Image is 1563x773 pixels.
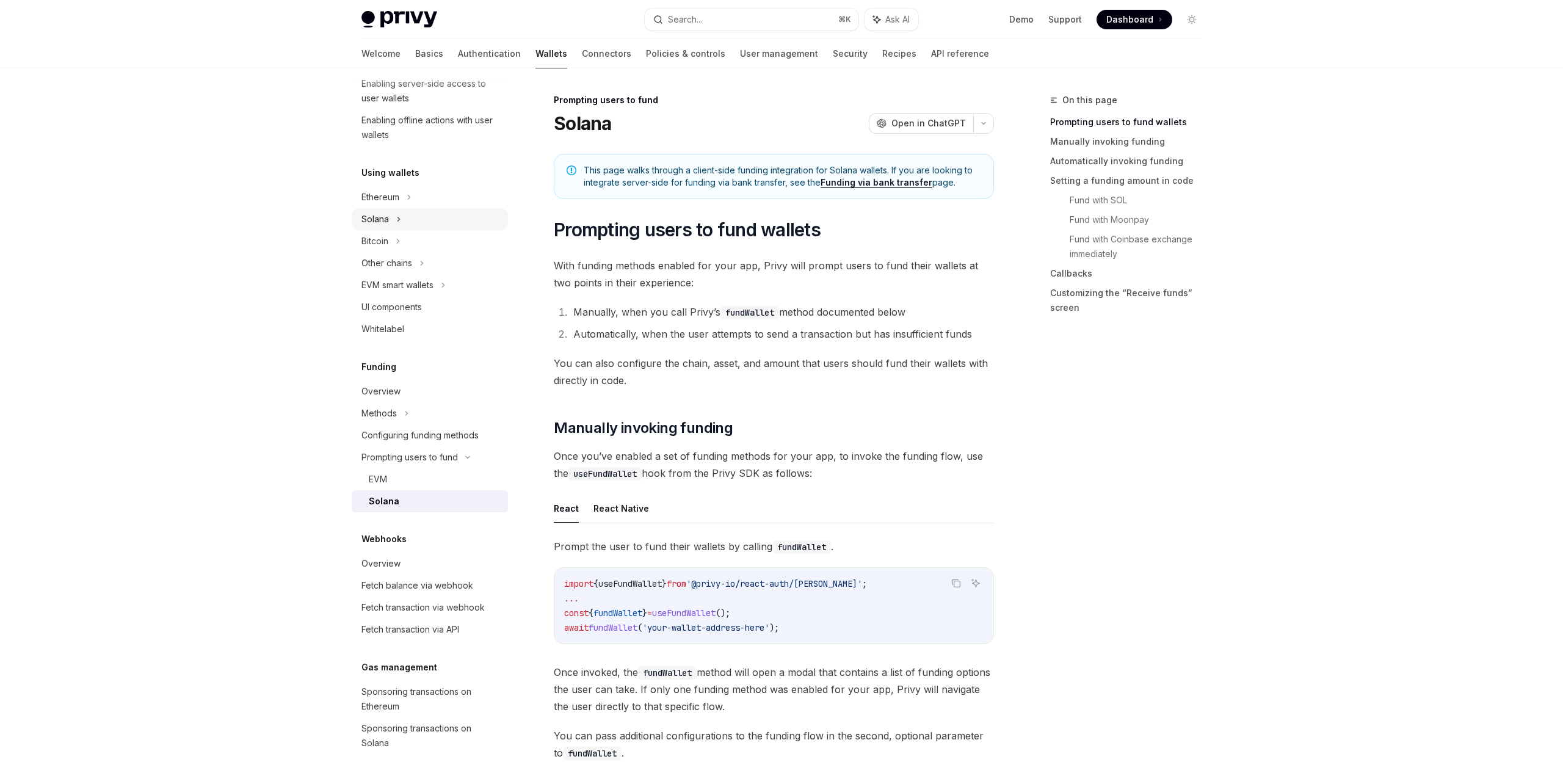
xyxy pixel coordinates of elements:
a: Security [833,39,868,68]
div: Fetch balance via webhook [361,578,473,593]
span: import [564,578,593,589]
span: Prompting users to fund wallets [554,219,821,241]
a: Overview [352,380,508,402]
a: Customizing the “Receive funds” screen [1050,283,1211,318]
span: ; [862,578,867,589]
a: Funding via bank transfer [821,177,932,188]
a: Welcome [361,39,401,68]
a: Setting a funding amount in code [1050,171,1211,191]
span: useFundWallet [598,578,662,589]
button: Search...⌘K [645,9,858,31]
a: API reference [931,39,989,68]
a: Authentication [458,39,521,68]
span: 'your-wallet-address-here' [642,622,769,633]
div: Overview [361,384,401,399]
button: React Native [593,494,649,523]
div: Other chains [361,256,412,270]
span: ... [564,593,579,604]
div: UI components [361,300,422,314]
div: Sponsoring transactions on Ethereum [361,684,501,714]
span: Dashboard [1106,13,1153,26]
a: Fund with Coinbase exchange immediately [1070,230,1211,264]
a: Prompting users to fund wallets [1050,112,1211,132]
button: Ask AI [968,575,984,591]
a: Fetch transaction via webhook [352,597,508,619]
span: Open in ChatGPT [891,117,966,129]
span: Manually invoking funding [554,418,733,438]
button: Toggle dark mode [1182,10,1202,29]
button: React [554,494,579,523]
button: Ask AI [865,9,918,31]
div: Methods [361,406,397,421]
span: You can also configure the chain, asset, and amount that users should fund their wallets with dir... [554,355,994,389]
code: fundWallet [720,306,779,319]
a: Fetch transaction via API [352,619,508,641]
div: Enabling server-side access to user wallets [361,76,501,106]
span: You can pass additional configurations to the funding flow in the second, optional parameter to . [554,727,994,761]
button: Copy the contents from the code block [948,575,964,591]
div: Prompting users to fund [361,450,458,465]
a: Connectors [582,39,631,68]
span: ( [637,622,642,633]
div: Fetch transaction via webhook [361,600,485,615]
code: fundWallet [563,747,622,760]
a: Fetch balance via webhook [352,575,508,597]
a: Support [1048,13,1082,26]
span: ⌘ K [838,15,851,24]
div: Search... [668,12,702,27]
div: Enabling offline actions with user wallets [361,113,501,142]
span: fundWallet [593,608,642,619]
div: Whitelabel [361,322,404,336]
div: Configuring funding methods [361,428,479,443]
span: { [589,608,593,619]
button: Open in ChatGPT [869,113,973,134]
li: Manually, when you call Privy’s method documented below [570,303,994,321]
div: Solana [361,212,389,227]
span: } [642,608,647,619]
a: Sponsoring transactions on Ethereum [352,681,508,717]
h5: Using wallets [361,165,419,180]
span: Prompt the user to fund their wallets by calling . [554,538,994,555]
a: Automatically invoking funding [1050,151,1211,171]
a: Callbacks [1050,264,1211,283]
div: EVM [369,472,387,487]
svg: Note [567,165,576,175]
a: Dashboard [1097,10,1172,29]
h1: Solana [554,112,612,134]
a: Enabling server-side access to user wallets [352,73,508,109]
img: light logo [361,11,437,28]
span: fundWallet [589,622,637,633]
a: Whitelabel [352,318,508,340]
span: useFundWallet [652,608,716,619]
span: = [647,608,652,619]
span: from [667,578,686,589]
div: EVM smart wallets [361,278,433,292]
span: This page walks through a client-side funding integration for Solana wallets. If you are looking ... [584,164,981,189]
a: Fund with Moonpay [1070,210,1211,230]
a: Sponsoring transactions on Solana [352,717,508,754]
code: useFundWallet [568,467,642,481]
a: UI components [352,296,508,318]
h5: Webhooks [361,532,407,546]
span: On this page [1062,93,1117,107]
a: Configuring funding methods [352,424,508,446]
span: (); [716,608,730,619]
h5: Funding [361,360,396,374]
div: Fetch transaction via API [361,622,459,637]
a: Solana [352,490,508,512]
span: await [564,622,589,633]
div: Solana [369,494,399,509]
li: Automatically, when the user attempts to send a transaction but has insufficient funds [570,325,994,343]
a: Basics [415,39,443,68]
a: User management [740,39,818,68]
span: Once invoked, the method will open a modal that contains a list of funding options the user can t... [554,664,994,715]
h5: Gas management [361,660,437,675]
code: fundWallet [638,666,697,680]
span: With funding methods enabled for your app, Privy will prompt users to fund their wallets at two p... [554,257,994,291]
a: Manually invoking funding [1050,132,1211,151]
span: Once you’ve enabled a set of funding methods for your app, to invoke the funding flow, use the ho... [554,448,994,482]
span: '@privy-io/react-auth/[PERSON_NAME]' [686,578,862,589]
div: Sponsoring transactions on Solana [361,721,501,750]
span: { [593,578,598,589]
a: EVM [352,468,508,490]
